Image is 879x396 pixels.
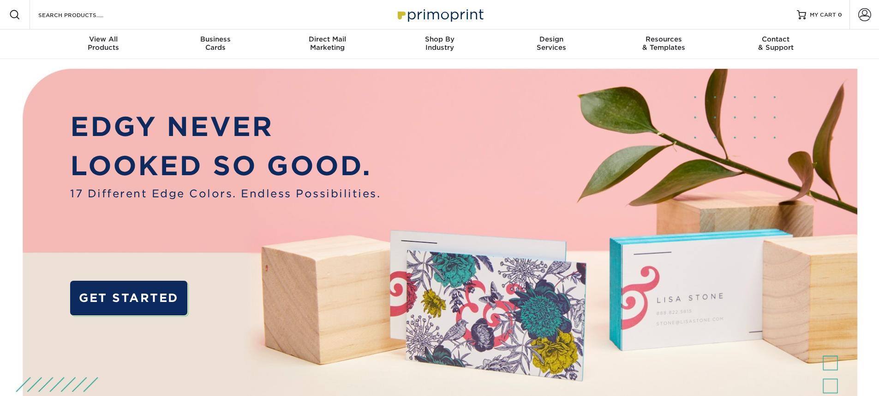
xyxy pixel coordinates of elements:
div: Industry [383,35,496,52]
p: LOOKED SO GOOD. [70,146,381,186]
a: Shop ByIndustry [383,30,496,59]
a: GET STARTED [70,281,187,315]
span: 17 Different Edge Colors. Endless Possibilities. [70,186,381,201]
div: Services [496,35,608,52]
input: SEARCH PRODUCTS..... [37,9,127,20]
div: Products [48,35,160,52]
span: Direct Mail [271,35,383,43]
span: 0 [838,12,842,18]
span: Shop By [383,35,496,43]
p: EDGY NEVER [70,107,381,147]
a: DesignServices [496,30,608,59]
div: Marketing [271,35,383,52]
a: Direct MailMarketing [271,30,383,59]
a: View AllProducts [48,30,160,59]
span: Contact [720,35,832,43]
span: Business [159,35,271,43]
span: Design [496,35,608,43]
span: Resources [608,35,720,43]
a: BusinessCards [159,30,271,59]
a: Contact& Support [720,30,832,59]
a: Resources& Templates [608,30,720,59]
span: View All [48,35,160,43]
div: Cards [159,35,271,52]
div: & Templates [608,35,720,52]
span: MY CART [810,11,836,19]
div: & Support [720,35,832,52]
img: Primoprint [394,5,486,24]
